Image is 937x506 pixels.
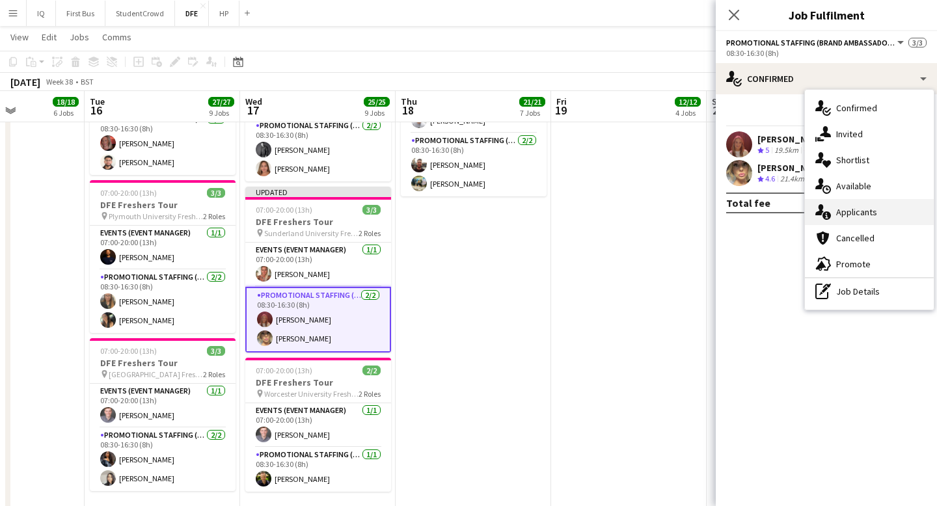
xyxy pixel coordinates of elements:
span: 3/3 [908,38,927,47]
span: Sat [712,96,726,107]
div: BST [81,77,94,87]
a: View [5,29,34,46]
div: Total fee [726,196,770,209]
span: 4.6 [765,174,775,183]
app-card-role: Promotional Staffing (Brand Ambassadors)2/208:30-16:30 (8h)[PERSON_NAME][PERSON_NAME] [401,133,547,196]
div: Job Details [805,278,934,304]
span: Sunderland University Freshers Fair [264,228,359,238]
span: 2 Roles [359,389,381,399]
span: 18 [399,103,417,118]
span: 07:00-20:00 (13h) [256,205,312,215]
div: [PERSON_NAME] [757,133,826,145]
div: Cancelled [805,225,934,251]
app-job-card: 07:00-20:00 (13h)3/3DFE Freshers Tour Plymouth University Freshers Fair2 RolesEvents (Event Manag... [90,180,236,333]
app-skills-label: 0/1 [804,145,814,155]
span: Tue [90,96,105,107]
h3: DFE Freshers Tour [245,216,391,228]
div: Invited [805,121,934,147]
div: Updated [245,187,391,197]
a: Comms [97,29,137,46]
span: 07:00-20:00 (13h) [256,366,312,375]
span: Comms [102,31,131,43]
span: 17 [243,103,262,118]
button: StudentCrowd [105,1,175,26]
app-job-card: 07:00-20:00 (13h)3/3DFE Freshers Tour [GEOGRAPHIC_DATA] Freshers Fair2 RolesEvents (Event Manager... [90,338,236,491]
app-card-role: Events (Event Manager)1/107:00-20:00 (13h)[PERSON_NAME] [90,384,236,428]
span: View [10,31,29,43]
span: 2 Roles [359,228,381,238]
span: 21/21 [519,97,545,107]
button: Promotional Staffing (Brand Ambassadors) [726,38,906,47]
span: 27/27 [208,97,234,107]
div: 9 Jobs [209,108,234,118]
span: 2 Roles [203,211,225,221]
span: 19 [554,103,567,118]
div: 08:30-16:30 (8h) [726,48,927,58]
div: Shortlist [805,147,934,173]
h3: Job Fulfilment [716,7,937,23]
span: Plymouth University Freshers Fair [109,211,203,221]
span: 2/2 [362,366,381,375]
button: HP [209,1,239,26]
h3: DFE Freshers Tour [90,357,236,369]
app-card-role: Promotional Staffing (Brand Ambassadors)1/108:30-16:30 (8h)[PERSON_NAME] [245,447,391,492]
span: 5 [765,145,769,155]
div: Promote [805,251,934,277]
h3: DFE Freshers Tour [90,199,236,211]
app-card-role: Promotional Staffing (Brand Ambassadors)2/208:30-16:30 (8h)[PERSON_NAME][PERSON_NAME] [245,118,391,181]
span: 12/12 [675,97,701,107]
button: DFE [175,1,209,26]
div: 9 Jobs [364,108,389,118]
div: Available [805,173,934,199]
app-card-role: Events (Event Manager)1/107:00-20:00 (13h)[PERSON_NAME] [90,226,236,270]
span: Wed [245,96,262,107]
span: 3/3 [207,346,225,356]
span: Week 38 [43,77,75,87]
app-card-role: Promotional Staffing (Brand Ambassadors)2/208:30-16:30 (8h)[PERSON_NAME][PERSON_NAME] [90,428,236,491]
a: Jobs [64,29,94,46]
app-card-role: Events (Event Manager)1/107:00-20:00 (13h)[PERSON_NAME] [245,243,391,287]
span: Jobs [70,31,89,43]
div: [DATE] [10,75,40,88]
span: 18/18 [53,97,79,107]
app-job-card: Updated07:00-20:00 (13h)3/3DFE Freshers Tour Sunderland University Freshers Fair2 RolesEvents (Ev... [245,187,391,353]
span: Edit [42,31,57,43]
span: Worcester University Freshers Fair [264,389,359,399]
span: 3/3 [362,205,381,215]
span: 3/3 [207,188,225,198]
app-card-role: Promotional Staffing (Brand Ambassadors)2/208:30-16:30 (8h)[PERSON_NAME][PERSON_NAME] [90,270,236,333]
div: 19.5km [772,145,801,156]
app-card-role: Promotional Staffing (Brand Ambassadors)2/208:30-16:30 (8h)[PERSON_NAME][PERSON_NAME] [90,112,236,175]
span: Thu [401,96,417,107]
div: [PERSON_NAME] [757,162,826,174]
span: 25/25 [364,97,390,107]
h3: DFE Freshers Tour [245,377,391,388]
span: [GEOGRAPHIC_DATA] Freshers Fair [109,369,203,379]
div: Confirmed [805,95,934,121]
app-job-card: 07:00-20:00 (13h)2/2DFE Freshers Tour Worcester University Freshers Fair2 RolesEvents (Event Mana... [245,358,391,492]
button: First Bus [56,1,105,26]
div: 4 Jobs [675,108,700,118]
a: Edit [36,29,62,46]
span: 2 Roles [203,369,225,379]
div: 6 Jobs [53,108,78,118]
div: 21.4km [778,174,807,185]
app-card-role: Promotional Staffing (Brand Ambassadors)2/208:30-16:30 (8h)[PERSON_NAME][PERSON_NAME] [245,287,391,353]
div: 7 Jobs [520,108,545,118]
span: 07:00-20:00 (13h) [100,188,157,198]
span: 16 [88,103,105,118]
span: Promotional Staffing (Brand Ambassadors) [726,38,895,47]
span: 20 [710,103,726,118]
app-card-role: Events (Event Manager)1/107:00-20:00 (13h)[PERSON_NAME] [245,403,391,447]
div: Applicants [805,199,934,225]
span: Fri [556,96,567,107]
span: 07:00-20:00 (13h) [100,346,157,356]
button: IQ [27,1,56,26]
div: Confirmed [716,63,937,94]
